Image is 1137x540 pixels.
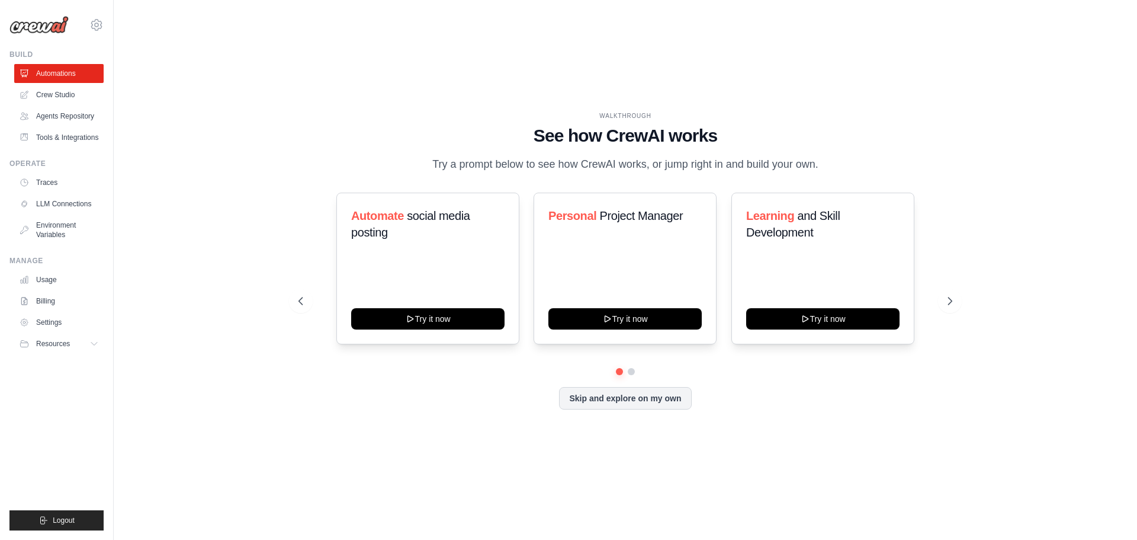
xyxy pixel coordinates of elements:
a: Automations [14,64,104,83]
div: Manage [9,256,104,266]
a: Tools & Integrations [14,128,104,147]
span: Resources [36,339,70,349]
a: Environment Variables [14,216,104,244]
a: Crew Studio [14,85,104,104]
span: and Skill Development [746,209,840,239]
a: Billing [14,292,104,311]
a: Traces [14,173,104,192]
button: Skip and explore on my own [559,387,691,410]
button: Try it now [548,308,702,330]
button: Logout [9,510,104,531]
p: Try a prompt below to see how CrewAI works, or jump right in and build your own. [426,156,824,173]
span: Project Manager [600,209,683,222]
span: Personal [548,209,596,222]
div: Operate [9,159,104,168]
span: social media posting [351,209,470,239]
div: Build [9,50,104,59]
span: Learning [746,209,794,222]
span: Automate [351,209,404,222]
button: Try it now [746,308,900,330]
button: Try it now [351,308,505,330]
a: Settings [14,313,104,332]
a: LLM Connections [14,194,104,213]
h1: See how CrewAI works [298,125,952,146]
div: WALKTHROUGH [298,111,952,120]
a: Usage [14,270,104,289]
img: Logo [9,16,69,34]
button: Resources [14,334,104,353]
span: Logout [53,516,75,525]
a: Agents Repository [14,107,104,126]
